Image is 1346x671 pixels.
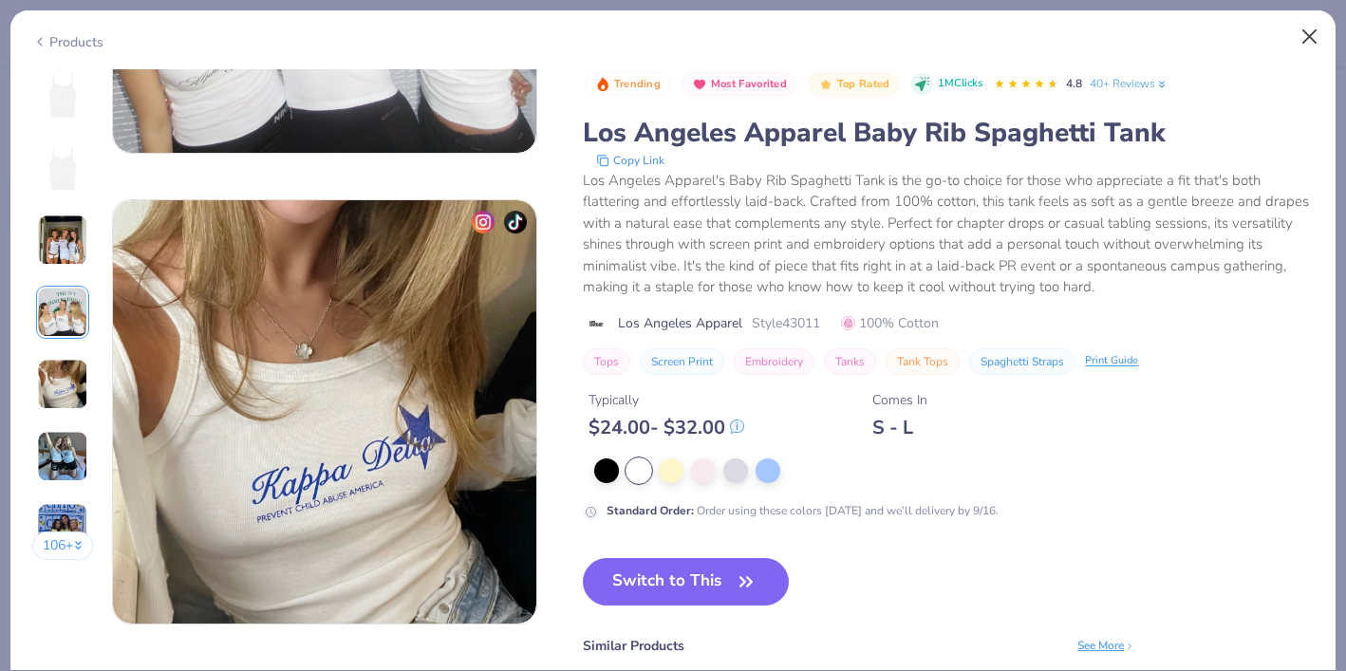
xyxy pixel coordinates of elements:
div: Typically [589,390,744,410]
span: Los Angeles Apparel [618,313,742,333]
span: Style 43011 [752,313,820,333]
span: Most Favorited [711,79,787,89]
img: User generated content [37,214,88,266]
button: Badge Button [585,72,670,97]
button: Close [1292,19,1328,55]
img: insta-icon.png [472,211,495,233]
strong: Standard Order : [607,503,694,518]
div: Print Guide [1085,353,1138,369]
div: Comes In [872,390,927,410]
img: User generated content [37,503,88,554]
div: Similar Products [583,636,684,656]
button: Screen Print [640,348,724,375]
button: Switch to This [583,558,789,606]
span: Trending [614,79,661,89]
button: Tank Tops [886,348,960,375]
button: Spaghetti Straps [969,348,1075,375]
div: 4.8 Stars [994,69,1058,100]
span: 1M Clicks [938,76,982,92]
button: Tanks [824,348,876,375]
div: Los Angeles Apparel Baby Rib Spaghetti Tank [583,115,1314,151]
button: Badge Button [808,72,899,97]
div: See More [1077,637,1135,654]
div: Los Angeles Apparel's Baby Rib Spaghetti Tank is the go-to choice for those who appreciate a fit ... [583,170,1314,298]
a: 40+ Reviews [1090,75,1168,92]
img: User generated content [37,287,88,338]
img: a0848d0e-50d5-4ced-b86a-d327296815aa [113,200,536,624]
img: tiktok-icon.png [504,211,527,233]
button: 106+ [32,531,94,560]
img: brand logo [583,316,608,331]
button: Badge Button [682,72,796,97]
button: Tops [583,348,630,375]
img: User generated content [37,359,88,410]
img: Trending sort [595,77,610,92]
div: Products [32,32,103,52]
span: Top Rated [837,79,890,89]
button: Embroidery [734,348,814,375]
img: Most Favorited sort [692,77,707,92]
img: User generated content [37,431,88,482]
div: S - L [872,416,927,439]
img: Top Rated sort [818,77,833,92]
button: copy to clipboard [590,151,670,170]
img: Front [40,73,85,119]
div: $ 24.00 - $ 32.00 [589,416,744,439]
img: Back [40,145,85,191]
span: 4.8 [1066,76,1082,91]
div: Order using these colors [DATE] and we’ll delivery by 9/16. [607,502,999,519]
span: 100% Cotton [841,313,939,333]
